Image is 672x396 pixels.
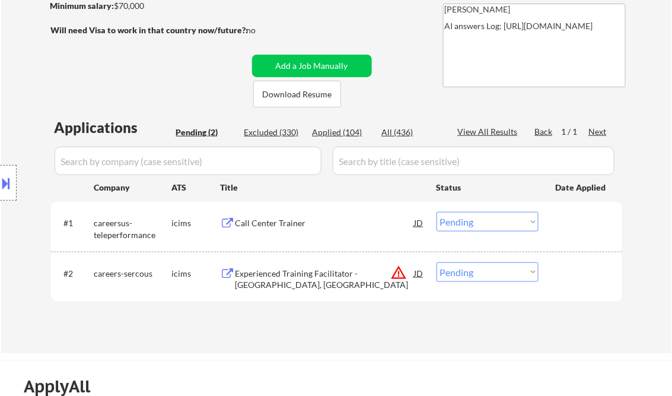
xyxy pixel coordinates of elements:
button: warning_amber [391,264,407,281]
div: Next [589,126,608,138]
div: Excluded (330) [244,126,304,138]
div: Call Center Trainer [235,217,415,229]
div: All (436) [382,126,441,138]
div: Experienced Training Facilitator - [GEOGRAPHIC_DATA], [GEOGRAPHIC_DATA] [235,268,415,291]
div: Title [221,182,425,194]
div: Back [535,126,554,138]
button: Download Resume [253,81,341,107]
div: Date Applied [556,182,608,194]
div: JD [413,212,425,233]
div: JD [413,262,425,284]
div: no [247,24,281,36]
div: Status [437,176,539,198]
input: Search by title (case sensitive) [333,147,614,175]
div: View All Results [458,126,521,138]
div: 1 / 1 [562,126,589,138]
strong: Minimum salary: [50,1,114,11]
div: Applied (104) [313,126,372,138]
button: Add a Job Manually [252,55,372,77]
strong: Will need Visa to work in that country now/future?: [51,25,249,35]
